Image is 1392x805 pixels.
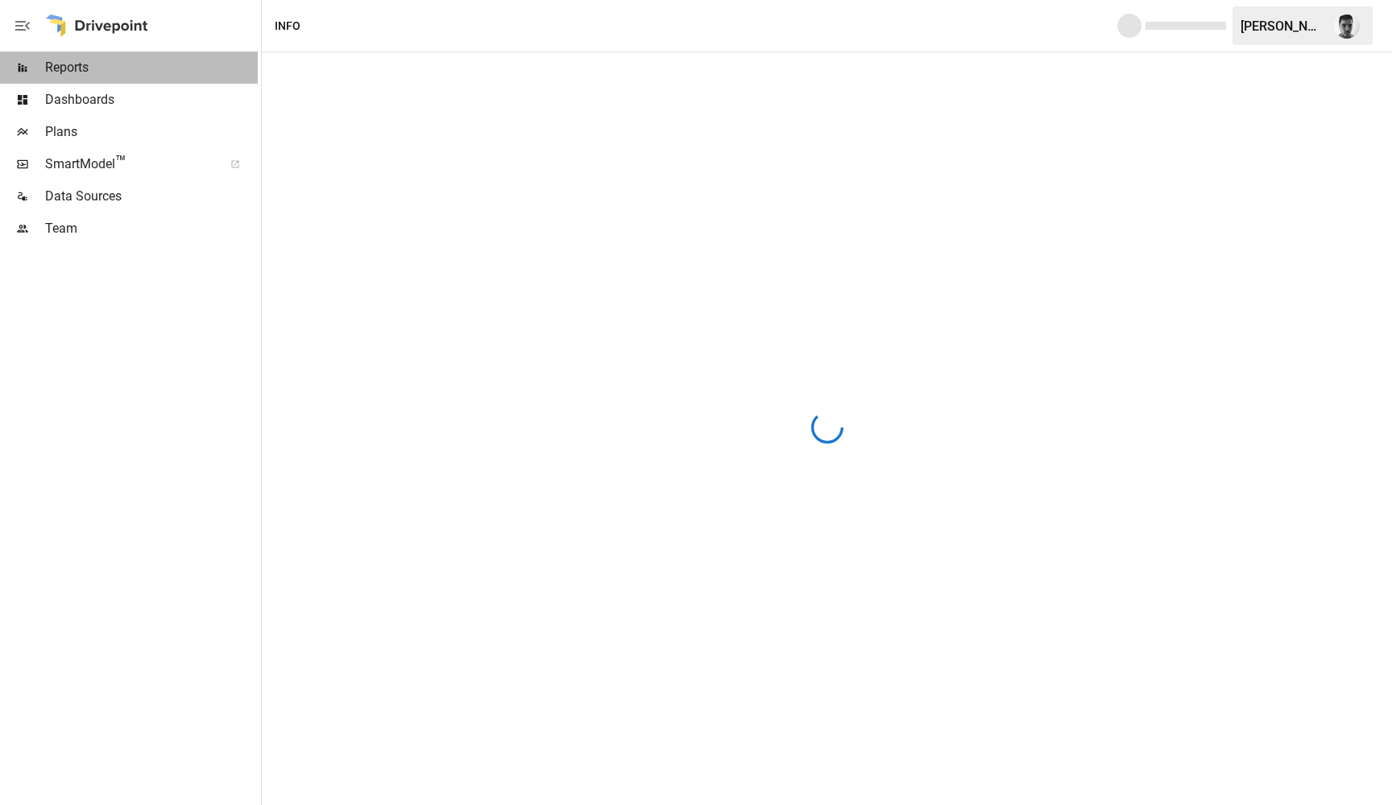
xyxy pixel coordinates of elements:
[45,219,258,238] span: Team
[45,58,258,77] span: Reports
[45,90,258,109] span: Dashboards
[45,155,213,174] span: SmartModel
[115,152,126,172] span: ™
[1334,13,1360,39] img: Lucas Nofal
[1324,3,1369,48] button: Lucas Nofal
[45,122,258,142] span: Plans
[45,187,258,206] span: Data Sources
[1241,19,1324,34] div: [PERSON_NAME]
